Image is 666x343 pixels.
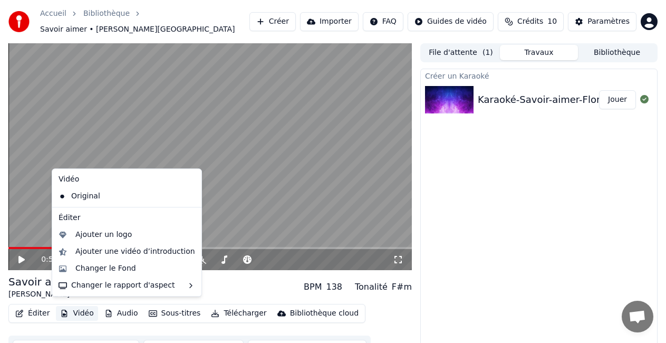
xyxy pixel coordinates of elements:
div: / [41,254,66,265]
span: 10 [547,16,557,27]
div: Changer le rapport d'aspect [54,277,199,294]
div: Éditer [54,209,199,226]
div: Original [54,188,184,205]
a: Accueil [40,8,66,19]
span: Crédits [517,16,543,27]
button: Guides de vidéo [408,12,494,31]
button: Jouer [599,90,636,109]
div: F#m [392,281,412,293]
div: Changer le Fond [75,263,136,274]
button: Audio [100,306,142,321]
div: Ouvrir le chat [622,301,653,332]
img: youka [8,11,30,32]
button: Créer [249,12,296,31]
button: Importer [300,12,359,31]
button: Télécharger [207,306,271,321]
a: Bibliothèque [83,8,130,19]
span: ( 1 ) [482,47,493,58]
span: Savoir aimer • [PERSON_NAME][GEOGRAPHIC_DATA] [40,24,235,35]
div: Créer un Karaoké [421,69,657,82]
button: Crédits10 [498,12,564,31]
div: Vidéo [54,171,199,188]
button: Sous-titres [144,306,205,321]
div: Paramètres [587,16,630,27]
button: File d'attente [422,45,500,60]
button: Paramètres [568,12,636,31]
div: Tonalité [355,281,388,293]
span: 0:59 [41,254,57,265]
button: Éditer [11,306,54,321]
div: BPM [304,281,322,293]
div: 138 [326,281,342,293]
button: Bibliothèque [578,45,656,60]
div: Bibliothèque cloud [290,308,359,319]
button: Travaux [500,45,578,60]
button: Vidéo [56,306,98,321]
div: Karaoké-Savoir-aimer-Florent-Pagny-_ [478,92,656,107]
div: [PERSON_NAME] [8,289,75,300]
div: Ajouter une vidéo d’introduction [75,246,195,257]
div: Ajouter un logo [75,230,132,240]
nav: breadcrumb [40,8,249,35]
button: FAQ [363,12,403,31]
div: Savoir aimer [8,274,75,289]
